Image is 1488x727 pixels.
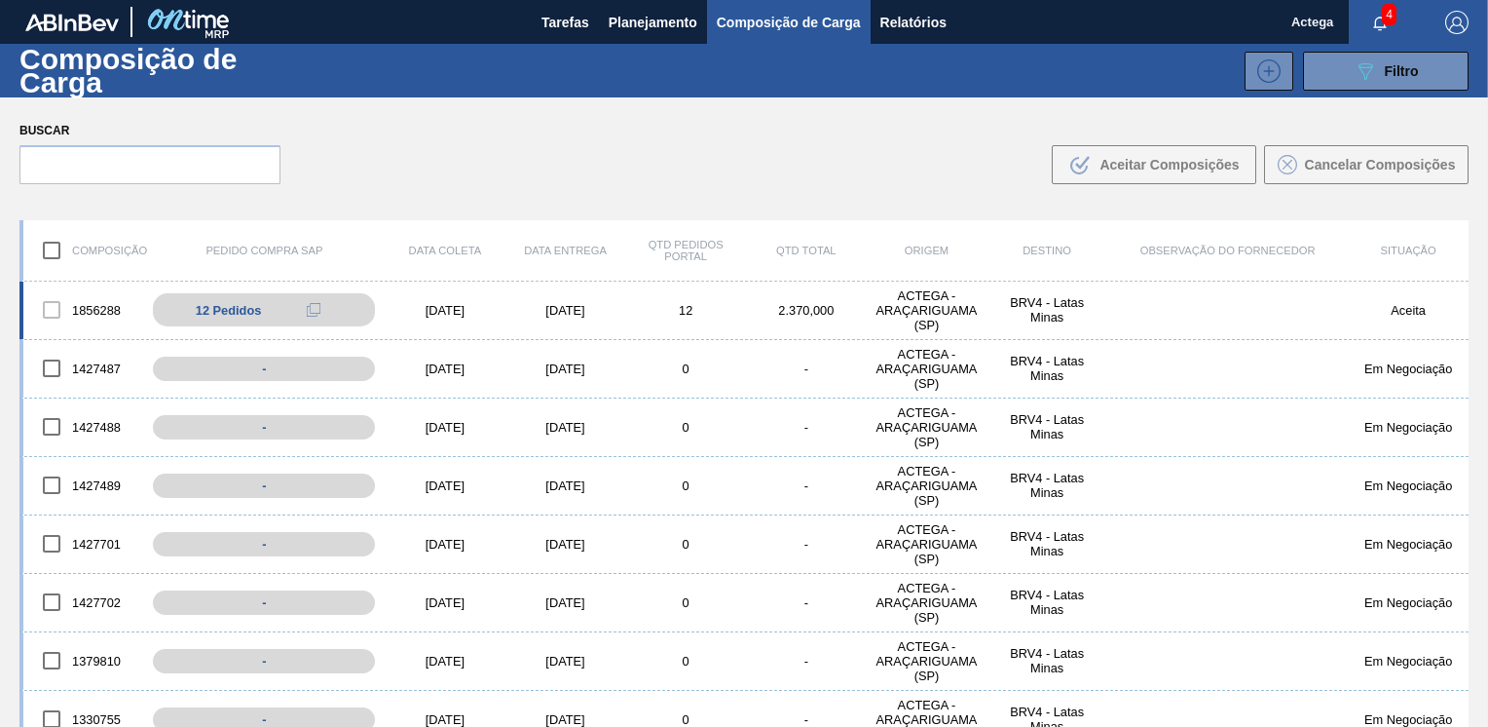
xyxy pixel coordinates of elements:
[1349,9,1411,36] button: Notificações
[1348,303,1469,318] div: Aceita
[986,588,1107,617] div: BRV4 - Latas Minas
[867,347,987,391] div: ACTEGA - ARAÇARIGUAMA (SP)
[986,295,1107,325] div: BRV4 - Latas Minas
[505,362,626,376] div: [DATE]
[986,529,1107,558] div: BRV4 - Latas Minas
[625,362,746,376] div: 0
[144,245,385,256] div: Pedido Compra SAP
[746,537,867,552] div: -
[385,420,505,435] div: [DATE]
[986,471,1107,500] div: BRV4 - Latas Minas
[746,362,867,376] div: -
[746,654,867,669] div: -
[746,478,867,493] div: -
[19,117,280,145] label: Buscar
[1385,63,1419,79] span: Filtro
[505,420,626,435] div: [DATE]
[385,654,505,669] div: [DATE]
[867,245,987,256] div: Origem
[867,405,987,449] div: ACTEGA - ARAÇARIGUAMA (SP)
[505,654,626,669] div: [DATE]
[867,581,987,625] div: ACTEGA - ARAÇARIGUAMA (SP)
[1052,145,1256,184] button: Aceitar Composições
[23,348,144,389] div: 1427487
[867,522,987,566] div: ACTEGA - ARAÇARIGUAMA (SP)
[385,362,505,376] div: [DATE]
[385,537,505,552] div: [DATE]
[625,478,746,493] div: 0
[541,11,589,34] span: Tarefas
[746,712,867,727] div: -
[986,245,1107,256] div: Destino
[625,303,746,318] div: 12
[625,239,746,262] div: Qtd Pedidos Portal
[746,595,867,610] div: -
[867,288,987,332] div: ACTEGA - ARAÇARIGUAMA (SP)
[609,11,697,34] span: Planejamento
[23,406,144,447] div: 1427488
[625,712,746,727] div: 0
[1107,245,1348,256] div: Observação do Fornecedor
[1382,4,1396,25] span: 4
[867,639,987,683] div: ACTEGA - ARAÇARIGUAMA (SP)
[23,582,144,623] div: 1427702
[23,230,144,271] div: Composição
[23,289,144,330] div: 1856288
[1348,420,1469,435] div: Em Negociação
[505,303,626,318] div: [DATE]
[385,478,505,493] div: [DATE]
[153,415,375,440] div: -
[1348,654,1469,669] div: Em Negociação
[1348,537,1469,552] div: Em Negociação
[25,14,119,31] img: TNhmsLtSVTkK8tSr43FrP2fwEKptu5GPRR3wAAAABJRU5ErkJggg==
[505,595,626,610] div: [DATE]
[986,354,1107,383] div: BRV4 - Latas Minas
[505,245,626,256] div: Data Entrega
[153,591,375,615] div: -
[385,595,505,610] div: [DATE]
[625,537,746,552] div: 0
[625,654,746,669] div: 0
[1264,145,1469,184] button: Cancelar Composições
[717,11,861,34] span: Composição de Carga
[1445,11,1469,34] img: Logout
[746,303,867,318] div: 2.370,000
[294,298,333,322] div: Copiar
[1348,362,1469,376] div: Em Negociação
[385,303,505,318] div: [DATE]
[1303,52,1469,91] button: Filtro
[625,595,746,610] div: 0
[505,712,626,727] div: [DATE]
[625,420,746,435] div: 0
[23,465,144,506] div: 1427489
[1305,157,1456,172] span: Cancelar Composições
[1348,245,1469,256] div: Situação
[153,474,375,498] div: -
[385,245,505,256] div: Data coleta
[153,357,375,381] div: -
[23,523,144,564] div: 1427701
[385,712,505,727] div: [DATE]
[1348,712,1469,727] div: Em Negociação
[1348,595,1469,610] div: Em Negociação
[867,464,987,508] div: ACTEGA - ARAÇARIGUAMA (SP)
[880,11,947,34] span: Relatórios
[19,48,327,93] h1: Composição de Carga
[746,245,867,256] div: Qtd Total
[1348,478,1469,493] div: Em Negociação
[196,303,262,318] span: 12 Pedidos
[986,646,1107,675] div: BRV4 - Latas Minas
[1099,157,1239,172] span: Aceitar Composições
[505,537,626,552] div: [DATE]
[153,532,375,556] div: -
[746,420,867,435] div: -
[153,649,375,673] div: -
[23,640,144,681] div: 1379810
[1235,52,1293,91] div: Nova Composição
[986,412,1107,441] div: BRV4 - Latas Minas
[505,478,626,493] div: [DATE]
